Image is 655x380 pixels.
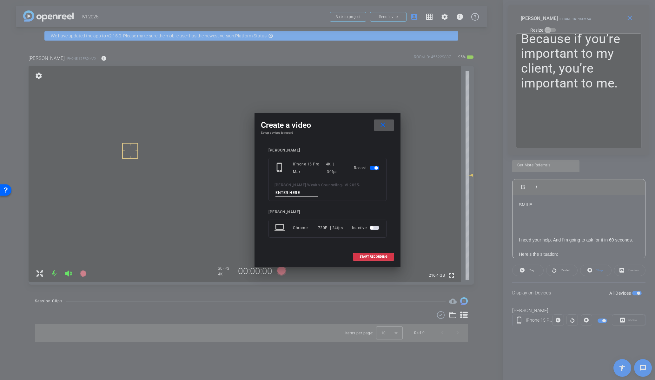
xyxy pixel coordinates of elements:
div: 4K | 30fps [326,160,345,176]
div: [PERSON_NAME] [268,210,387,215]
span: START RECORDING [360,255,387,258]
span: - [359,183,361,187]
input: ENTER HERE [275,189,318,197]
mat-icon: close [379,121,387,129]
button: START RECORDING [353,253,394,261]
div: [PERSON_NAME] [268,148,387,153]
mat-icon: phone_iphone [275,162,286,174]
div: iPhone 15 Pro Max [293,160,326,176]
div: 720P | 24fps [318,222,343,234]
mat-icon: laptop [275,222,286,234]
span: [PERSON_NAME] Wealth Counseling [275,183,342,187]
div: Chrome [293,222,318,234]
div: Record [354,160,380,176]
h4: Setup devices to record [261,131,394,135]
span: IVI 2025 [343,183,359,187]
span: - [342,183,344,187]
div: Inactive [352,222,380,234]
div: Create a video [261,119,394,131]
